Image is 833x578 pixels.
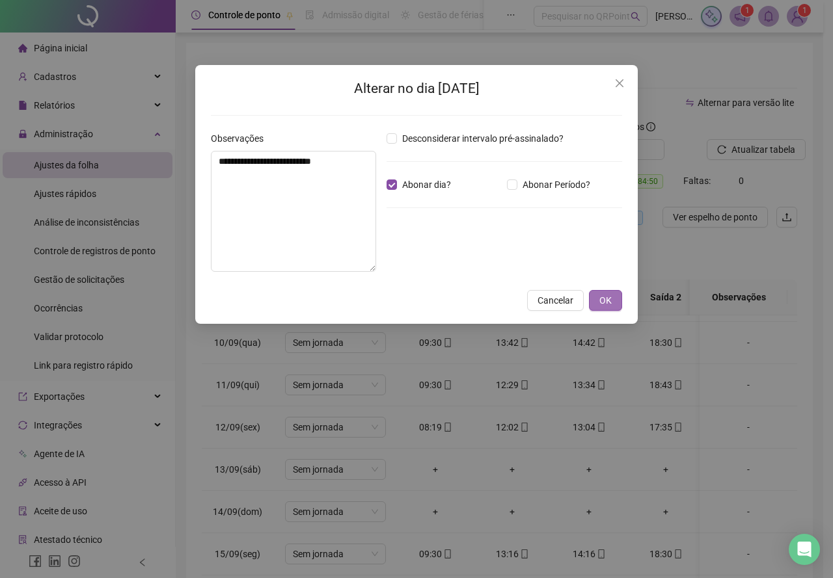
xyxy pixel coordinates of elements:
span: Desconsiderar intervalo pré-assinalado? [397,131,569,146]
span: Cancelar [538,293,573,308]
span: OK [599,293,612,308]
span: Abonar dia? [397,177,456,192]
label: Observações [211,131,272,146]
span: Abonar Período? [517,177,595,192]
h2: Alterar no dia [DATE] [211,78,622,99]
span: close [614,78,625,88]
button: Cancelar [527,290,584,311]
div: Open Intercom Messenger [789,534,820,565]
button: OK [589,290,622,311]
button: Close [609,73,630,94]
